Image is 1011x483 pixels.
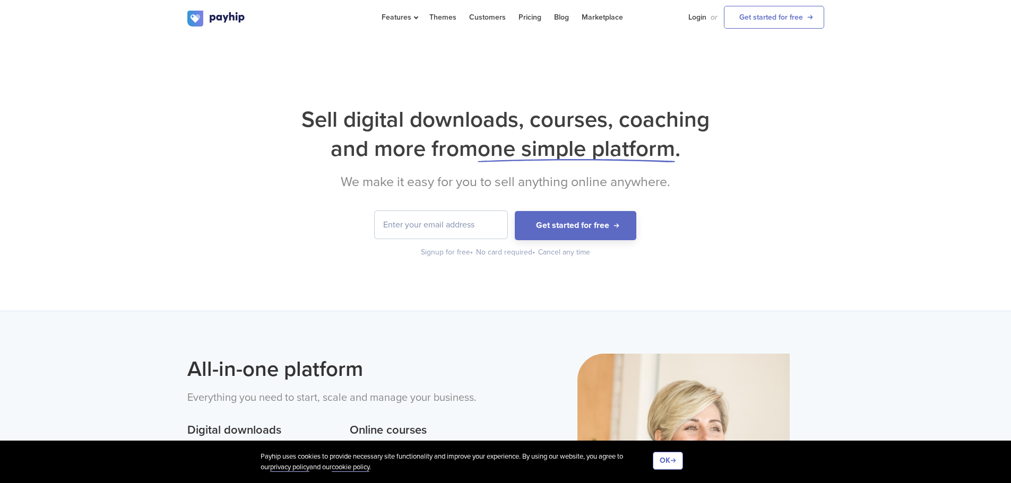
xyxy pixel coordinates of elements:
span: one simple platform [478,135,675,162]
div: Payhip uses cookies to provide necessary site functionality and improve your experience. By using... [261,452,653,472]
span: Features [382,13,417,22]
p: Everything you need to start, scale and manage your business. [187,390,498,406]
div: No card required [476,247,536,258]
span: • [532,248,535,257]
h3: Digital downloads [187,422,335,439]
input: Enter your email address [375,211,507,239]
button: Get started for free [515,211,636,240]
h2: We make it easy for you to sell anything online anywhere. [187,174,824,190]
h3: Online courses [350,422,497,439]
img: logo.svg [187,11,246,27]
span: • [470,248,473,257]
div: Cancel any time [538,247,590,258]
h1: Sell digital downloads, courses, coaching and more from [187,105,824,163]
a: cookie policy [332,463,369,472]
a: Get started for free [724,6,824,29]
div: Signup for free [421,247,474,258]
a: privacy policy [270,463,309,472]
span: . [675,135,680,162]
button: OK [653,452,683,470]
h2: All-in-one platform [187,354,498,384]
